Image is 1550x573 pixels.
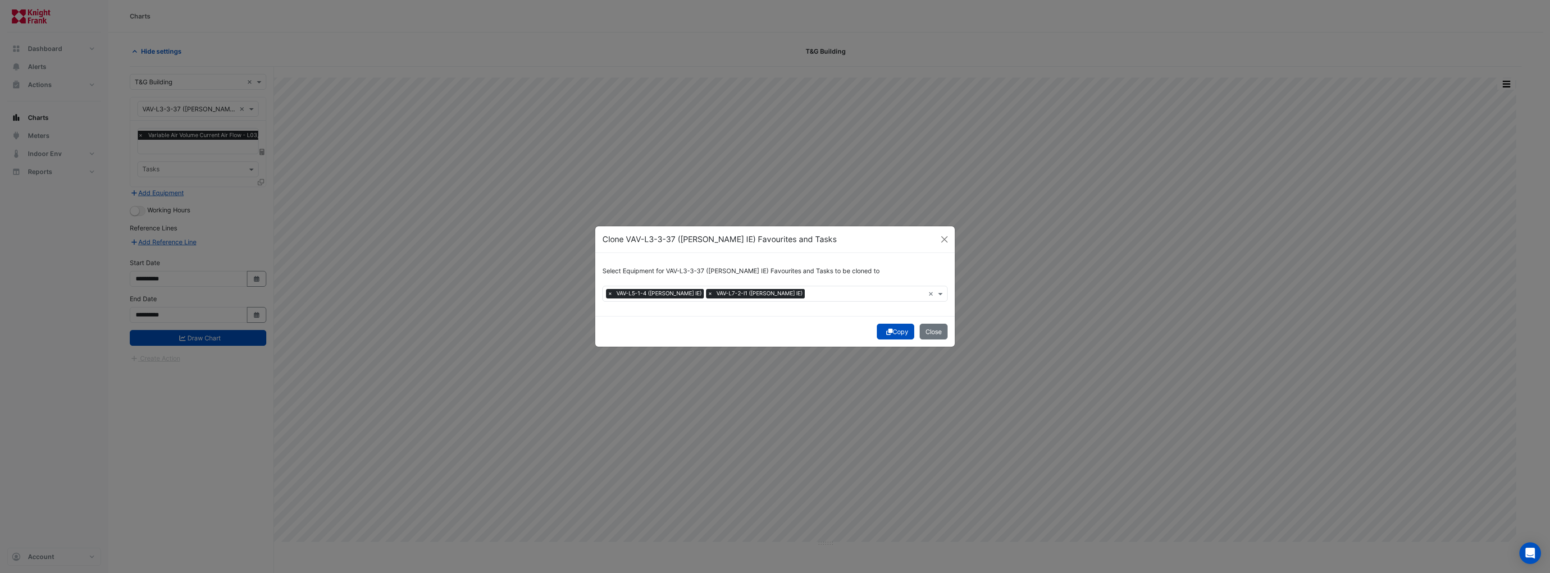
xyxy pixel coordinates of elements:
[714,289,805,298] span: VAV-L7-2-I1 ([PERSON_NAME] IE)
[928,289,936,298] span: Clear
[602,234,837,245] h5: Clone VAV-L3-3-37 ([PERSON_NAME] IE) Favourites and Tasks
[877,324,914,339] button: Copy
[602,267,948,275] h6: Select Equipment for VAV-L3-3-37 ([PERSON_NAME] IE) Favourites and Tasks to be cloned to
[706,289,714,298] span: ×
[920,324,948,339] button: Close
[606,289,614,298] span: ×
[614,289,704,298] span: VAV-L5-1-4 ([PERSON_NAME] IE)
[938,233,951,246] button: Close
[1519,542,1541,564] div: Open Intercom Messenger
